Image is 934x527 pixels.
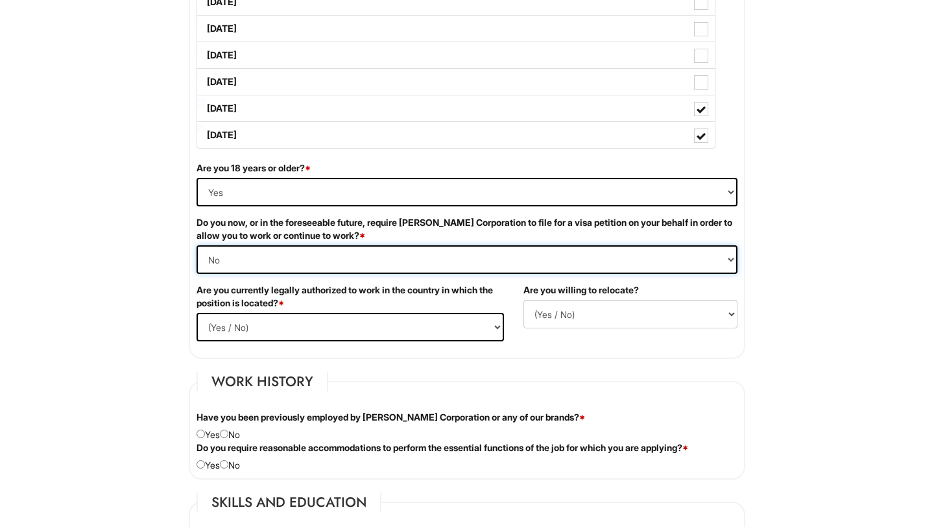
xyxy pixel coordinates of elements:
[197,372,328,391] legend: Work History
[187,411,747,441] div: Yes No
[197,69,715,95] label: [DATE]
[197,411,585,424] label: Have you been previously employed by [PERSON_NAME] Corporation or any of our brands?
[197,216,737,242] label: Do you now, or in the foreseeable future, require [PERSON_NAME] Corporation to file for a visa pe...
[197,441,688,454] label: Do you require reasonable accommodations to perform the essential functions of the job for which ...
[523,284,639,297] label: Are you willing to relocate?
[197,313,504,341] select: (Yes / No)
[197,162,311,175] label: Are you 18 years or older?
[197,42,715,68] label: [DATE]
[197,284,504,310] label: Are you currently legally authorized to work in the country in which the position is located?
[197,178,737,206] select: (Yes / No)
[197,16,715,42] label: [DATE]
[523,300,737,328] select: (Yes / No)
[187,441,747,472] div: Yes No
[197,493,381,512] legend: Skills and Education
[197,122,715,148] label: [DATE]
[197,245,737,274] select: (Yes / No)
[197,95,715,121] label: [DATE]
